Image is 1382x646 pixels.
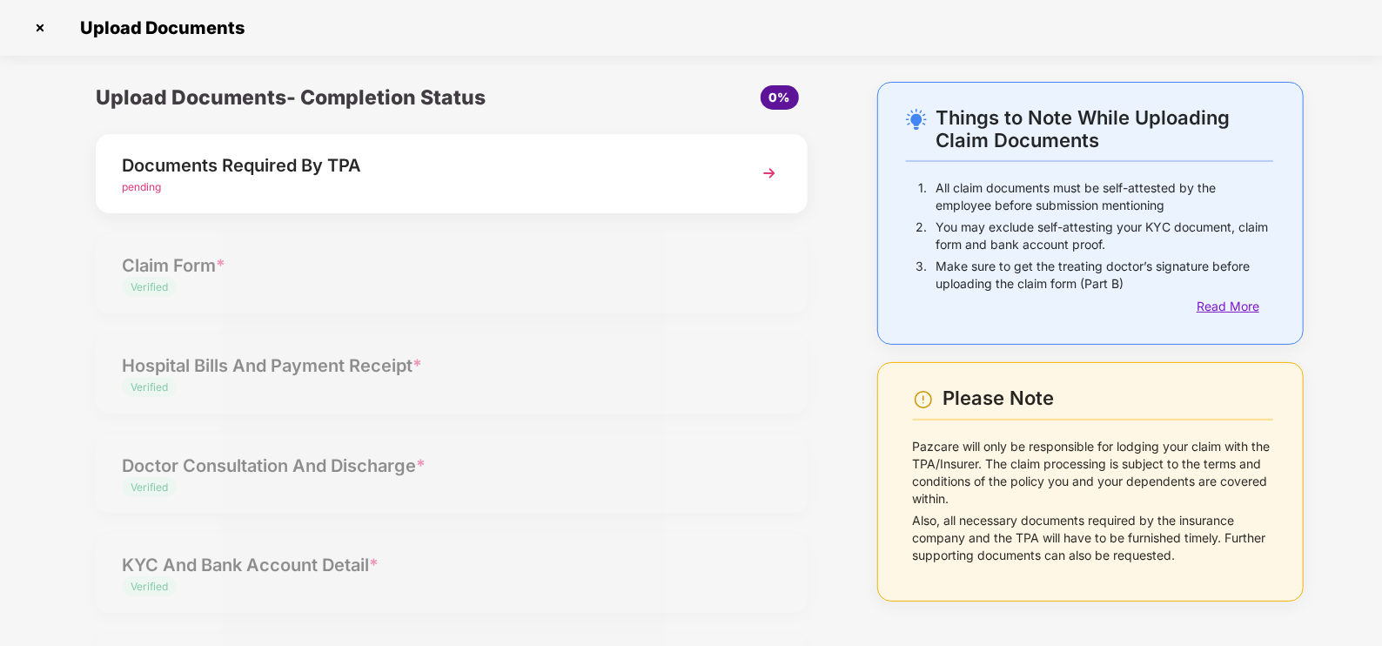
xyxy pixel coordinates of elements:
p: 1. [919,179,928,214]
span: 0% [769,90,790,104]
p: You may exclude self-attesting your KYC document, claim form and bank account proof. [936,219,1273,253]
p: Also, all necessary documents required by the insurance company and the TPA will have to be furni... [913,512,1274,564]
p: Pazcare will only be responsible for lodging your claim with the TPA/Insurer. The claim processin... [913,438,1274,508]
span: pending [122,180,161,193]
img: svg+xml;base64,PHN2ZyB4bWxucz0iaHR0cDovL3d3dy53My5vcmcvMjAwMC9zdmciIHdpZHRoPSIyNC4wOTMiIGhlaWdodD... [906,109,927,130]
img: svg+xml;base64,PHN2ZyBpZD0iTmV4dCIgeG1sbnM9Imh0dHA6Ly93d3cudzMub3JnLzIwMDAvc3ZnIiB3aWR0aD0iMzYiIG... [754,158,785,189]
p: 2. [916,219,928,253]
div: Things to Note While Uploading Claim Documents [936,106,1273,151]
span: Upload Documents [63,17,253,38]
p: 3. [916,258,928,293]
div: Upload Documents- Completion Status [96,82,570,113]
div: Documents Required By TPA [122,151,726,179]
p: All claim documents must be self-attested by the employee before submission mentioning [936,179,1273,214]
img: svg+xml;base64,PHN2ZyBpZD0iQ3Jvc3MtMzJ4MzIiIHhtbG5zPSJodHRwOi8vd3d3LnczLm9yZy8yMDAwL3N2ZyIgd2lkdG... [26,14,54,42]
p: Make sure to get the treating doctor’s signature before uploading the claim form (Part B) [936,258,1273,293]
div: Read More [1197,297,1273,316]
img: svg+xml;base64,PHN2ZyBpZD0iV2FybmluZ18tXzI0eDI0IiBkYXRhLW5hbWU9Ildhcm5pbmcgLSAyNHgyNCIgeG1sbnM9Im... [913,389,934,410]
div: Please Note [943,387,1273,410]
